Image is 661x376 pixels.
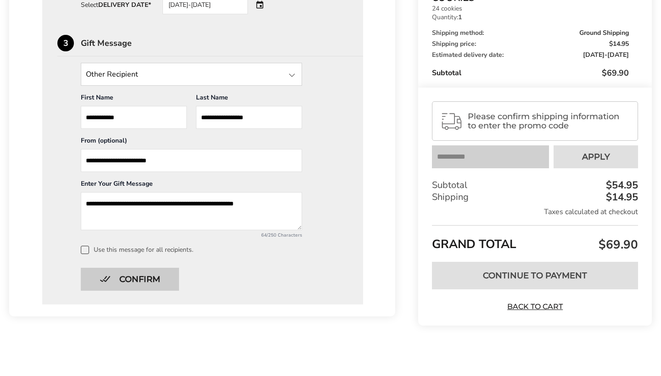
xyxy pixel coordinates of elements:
label: Use this message for all recipients. [81,246,348,254]
input: State [81,63,302,86]
div: Shipping method: [432,30,629,36]
span: - [583,52,629,58]
span: [DATE] [607,50,629,59]
div: Gift Message [81,39,363,47]
div: First Name [81,93,187,106]
span: Apply [582,153,610,161]
div: Subtotal [432,179,638,191]
div: 3 [57,35,74,51]
div: From (optional) [81,136,302,149]
input: First Name [81,106,187,129]
div: Estimated delivery date: [432,52,629,58]
textarea: Add a message [81,192,302,230]
div: GRAND TOTAL [432,225,638,255]
p: Quantity: [432,14,629,21]
strong: DELIVERY DATE* [98,0,151,9]
span: [DATE] [583,50,605,59]
a: Back to Cart [503,302,567,312]
button: Continue to Payment [432,262,638,289]
span: $14.95 [609,41,629,47]
div: 64/250 Characters [81,232,302,238]
p: 24 cookies [432,6,629,12]
span: $69.90 [602,67,629,78]
div: Taxes calculated at checkout [432,207,638,217]
span: $69.90 [596,236,638,252]
span: Ground Shipping [579,30,629,36]
span: Please confirm shipping information to enter the promo code [468,112,630,130]
div: Shipping [432,191,638,203]
input: Last Name [196,106,302,129]
button: Apply [554,145,638,168]
div: $54.95 [604,180,638,190]
div: Shipping price: [432,41,629,47]
div: Select [81,2,151,8]
div: Subtotal [432,67,629,78]
div: Enter Your Gift Message [81,179,302,192]
button: Confirm button [81,268,179,291]
input: From [81,149,302,172]
div: Last Name [196,93,302,106]
div: $14.95 [604,192,638,202]
strong: 1 [458,13,462,22]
